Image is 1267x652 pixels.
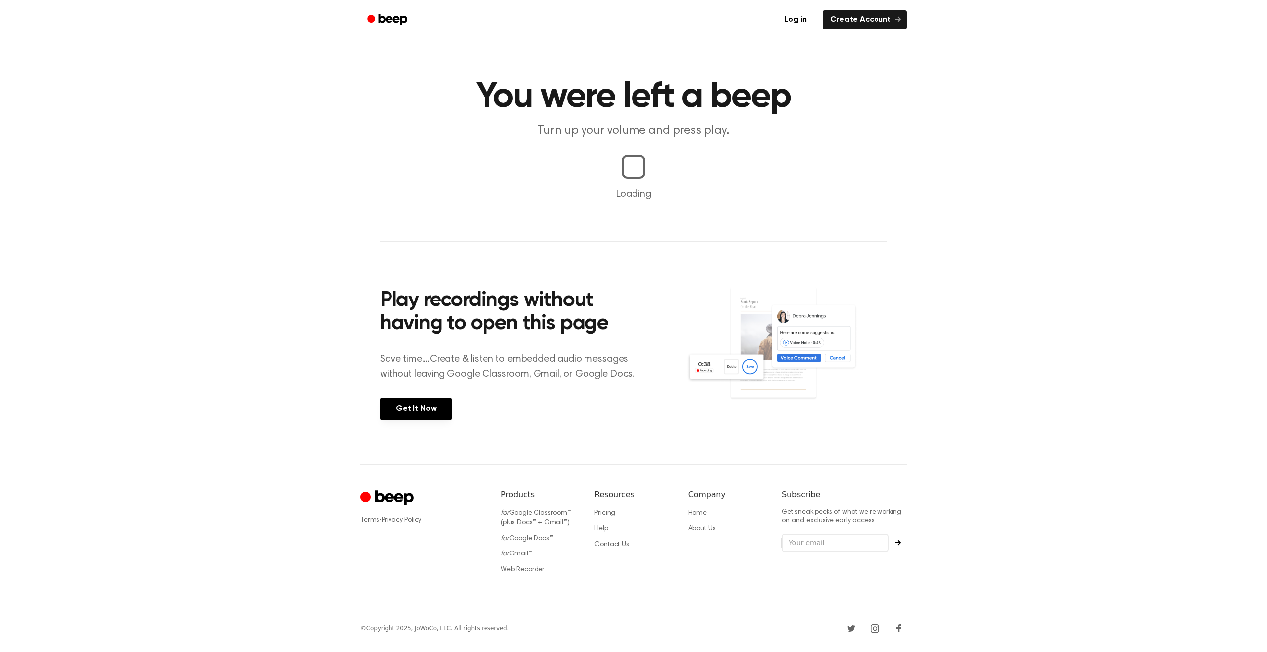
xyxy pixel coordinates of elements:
[443,123,824,139] p: Turn up your volume and press play.
[380,79,887,115] h1: You were left a beep
[501,510,509,517] i: for
[12,187,1255,201] p: Loading
[889,540,907,546] button: Subscribe
[380,289,647,336] h2: Play recordings without having to open this page
[688,525,716,532] a: About Us
[360,489,416,508] a: Cruip
[360,515,485,525] div: ·
[775,8,817,31] a: Log in
[843,620,859,636] a: Twitter
[380,352,647,382] p: Save time....Create & listen to embedded audio messages without leaving Google Classroom, Gmail, ...
[782,508,907,526] p: Get sneak peeks of what we’re working on and exclusive early access.
[501,489,579,501] h6: Products
[688,489,766,501] h6: Company
[382,517,422,524] a: Privacy Policy
[686,286,887,419] img: Voice Comments on Docs and Recording Widget
[501,535,509,542] i: for
[594,541,629,548] a: Contact Us
[360,517,379,524] a: Terms
[867,620,883,636] a: Instagram
[360,10,416,30] a: Beep
[360,624,509,633] div: © Copyright 2025, JoWoCo, LLC. All rights reserved.
[380,398,452,420] a: Get It Now
[594,525,608,532] a: Help
[501,551,509,557] i: for
[688,510,707,517] a: Home
[594,510,615,517] a: Pricing
[594,489,672,501] h6: Resources
[501,535,553,542] a: forGoogle Docs™
[823,10,907,29] a: Create Account
[501,566,545,573] a: Web Recorder
[782,489,907,501] h6: Subscribe
[782,534,889,552] input: Your email
[501,551,532,557] a: forGmail™
[501,510,571,527] a: forGoogle Classroom™ (plus Docs™ + Gmail™)
[891,620,907,636] a: Facebook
